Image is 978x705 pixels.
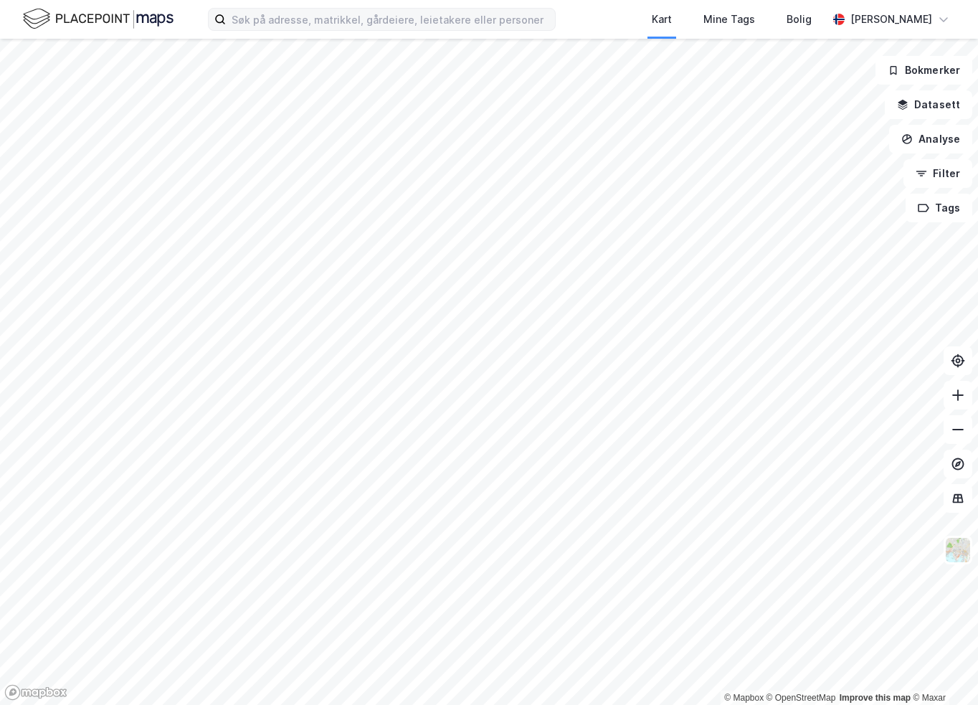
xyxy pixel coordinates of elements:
[840,693,911,703] a: Improve this map
[875,56,972,85] button: Bokmerker
[703,11,755,28] div: Mine Tags
[766,693,836,703] a: OpenStreetMap
[906,194,972,222] button: Tags
[903,159,972,188] button: Filter
[906,636,978,705] iframe: Chat Widget
[906,636,978,705] div: Kontrollprogram for chat
[652,11,672,28] div: Kart
[724,693,764,703] a: Mapbox
[4,684,67,701] a: Mapbox homepage
[885,90,972,119] button: Datasett
[23,6,174,32] img: logo.f888ab2527a4732fd821a326f86c7f29.svg
[944,536,972,564] img: Z
[787,11,812,28] div: Bolig
[889,125,972,153] button: Analyse
[850,11,932,28] div: [PERSON_NAME]
[226,9,555,30] input: Søk på adresse, matrikkel, gårdeiere, leietakere eller personer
